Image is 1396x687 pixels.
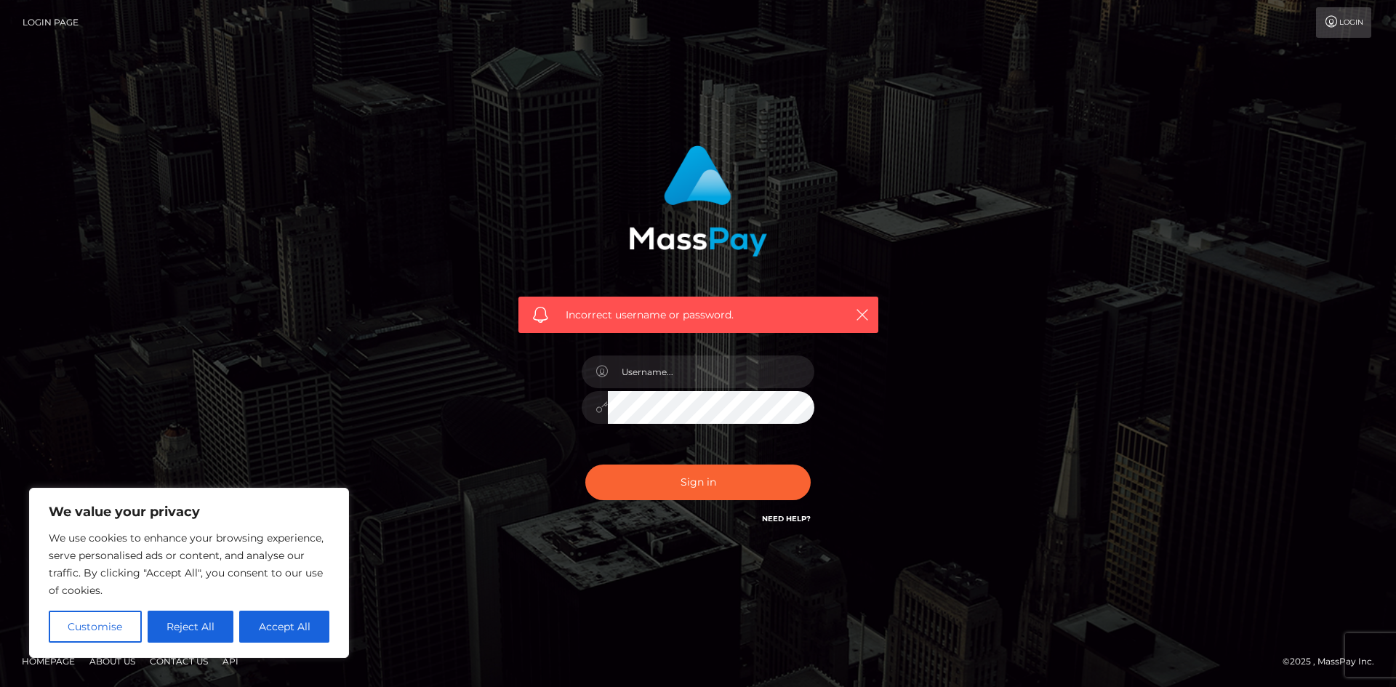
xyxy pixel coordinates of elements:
[762,514,811,523] a: Need Help?
[29,488,349,658] div: We value your privacy
[608,355,814,388] input: Username...
[566,308,831,323] span: Incorrect username or password.
[49,503,329,521] p: We value your privacy
[1283,654,1385,670] div: © 2025 , MassPay Inc.
[1316,7,1371,38] a: Login
[49,529,329,599] p: We use cookies to enhance your browsing experience, serve personalised ads or content, and analys...
[217,650,244,672] a: API
[585,465,811,500] button: Sign in
[629,145,767,257] img: MassPay Login
[16,650,81,672] a: Homepage
[148,611,234,643] button: Reject All
[239,611,329,643] button: Accept All
[23,7,79,38] a: Login Page
[49,611,142,643] button: Customise
[144,650,214,672] a: Contact Us
[84,650,141,672] a: About Us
